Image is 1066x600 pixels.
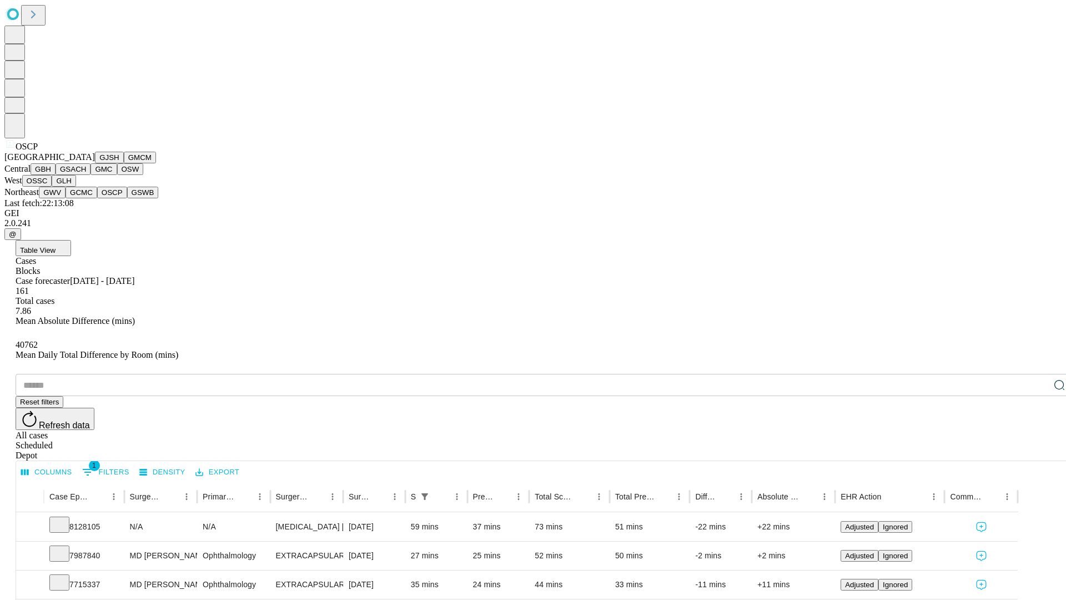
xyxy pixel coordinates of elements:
span: [DATE] - [DATE] [70,276,134,286]
span: Ignored [883,523,908,531]
div: GEI [4,208,1062,218]
div: N/A [203,513,264,541]
button: Menu [252,489,268,504]
span: Mean Absolute Difference (mins) [16,316,135,326]
span: Central [4,164,31,173]
div: Ophthalmology [203,571,264,599]
div: Surgeon Name [130,492,162,501]
button: Expand [22,518,38,537]
div: 8128105 [49,513,119,541]
span: Adjusted [845,523,874,531]
div: 51 mins [615,513,685,541]
button: Sort [309,489,325,504]
button: Show filters [417,489,433,504]
button: Sort [576,489,591,504]
button: Expand [22,547,38,566]
span: West [4,176,22,185]
button: Show filters [79,463,132,481]
div: Difference [695,492,717,501]
div: Ophthalmology [203,542,264,570]
div: [DATE] [349,571,400,599]
div: 37 mins [473,513,524,541]
span: Case forecaster [16,276,70,286]
span: Northeast [4,187,39,197]
button: GBH [31,163,56,175]
div: 33 mins [615,571,685,599]
div: 7987840 [49,542,119,570]
button: Select columns [18,464,75,481]
div: Predicted In Room Duration [473,492,495,501]
button: Expand [22,576,38,595]
div: 1 active filter [417,489,433,504]
div: 24 mins [473,571,524,599]
div: -11 mins [695,571,746,599]
button: Sort [801,489,817,504]
span: Ignored [883,552,908,560]
button: Sort [371,489,387,504]
div: Case Epic Id [49,492,89,501]
div: 25 mins [473,542,524,570]
button: GSWB [127,187,159,198]
button: Ignored [878,579,912,591]
button: Reset filters [16,396,63,408]
button: Sort [434,489,449,504]
button: OSCP [97,187,127,198]
button: Menu [106,489,122,504]
button: Menu [671,489,687,504]
div: 7715337 [49,571,119,599]
div: -2 mins [695,542,746,570]
button: Ignored [878,521,912,533]
div: 50 mins [615,542,685,570]
button: GSACH [56,163,90,175]
div: Total Predicted Duration [615,492,655,501]
button: @ [4,228,21,240]
div: Absolute Difference [757,492,800,501]
div: 2.0.241 [4,218,1062,228]
button: GLH [52,175,76,187]
button: GJSH [95,152,124,163]
div: EXTRACAPSULAR CATARACT REMOVAL WITH [MEDICAL_DATA] [276,571,338,599]
button: Export [193,464,242,481]
div: EXTRACAPSULAR CATARACT REMOVAL WITH [MEDICAL_DATA] [276,542,338,570]
button: Adjusted [841,579,878,591]
button: Ignored [878,550,912,562]
span: 7.86 [16,306,31,316]
div: Scheduled In Room Duration [411,492,416,501]
button: Sort [882,489,898,504]
span: Adjusted [845,552,874,560]
span: Refresh data [39,421,90,430]
div: EHR Action [841,492,881,501]
span: Adjusted [845,581,874,589]
span: Reset filters [20,398,59,406]
button: Menu [999,489,1015,504]
div: +22 mins [757,513,829,541]
button: GMC [90,163,117,175]
div: Surgery Date [349,492,370,501]
button: Sort [237,489,252,504]
button: Sort [718,489,733,504]
div: [MEDICAL_DATA] [MEDICAL_DATA] NEEDLE [276,513,338,541]
button: GMCM [124,152,156,163]
button: OSSC [22,175,52,187]
div: 59 mins [411,513,462,541]
div: 27 mins [411,542,462,570]
button: OSW [117,163,144,175]
button: Adjusted [841,521,878,533]
div: 35 mins [411,571,462,599]
span: Table View [20,246,56,254]
div: MD [PERSON_NAME] [PERSON_NAME] Md [130,542,192,570]
button: Refresh data [16,408,94,430]
div: [DATE] [349,513,400,541]
button: Menu [817,489,832,504]
button: GWV [39,187,66,198]
span: 1 [89,460,100,471]
div: 73 mins [535,513,604,541]
button: Menu [733,489,749,504]
div: 44 mins [535,571,604,599]
div: -22 mins [695,513,746,541]
button: Menu [591,489,607,504]
div: [DATE] [349,542,400,570]
button: Sort [163,489,179,504]
span: Total cases [16,296,54,306]
button: Menu [325,489,340,504]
